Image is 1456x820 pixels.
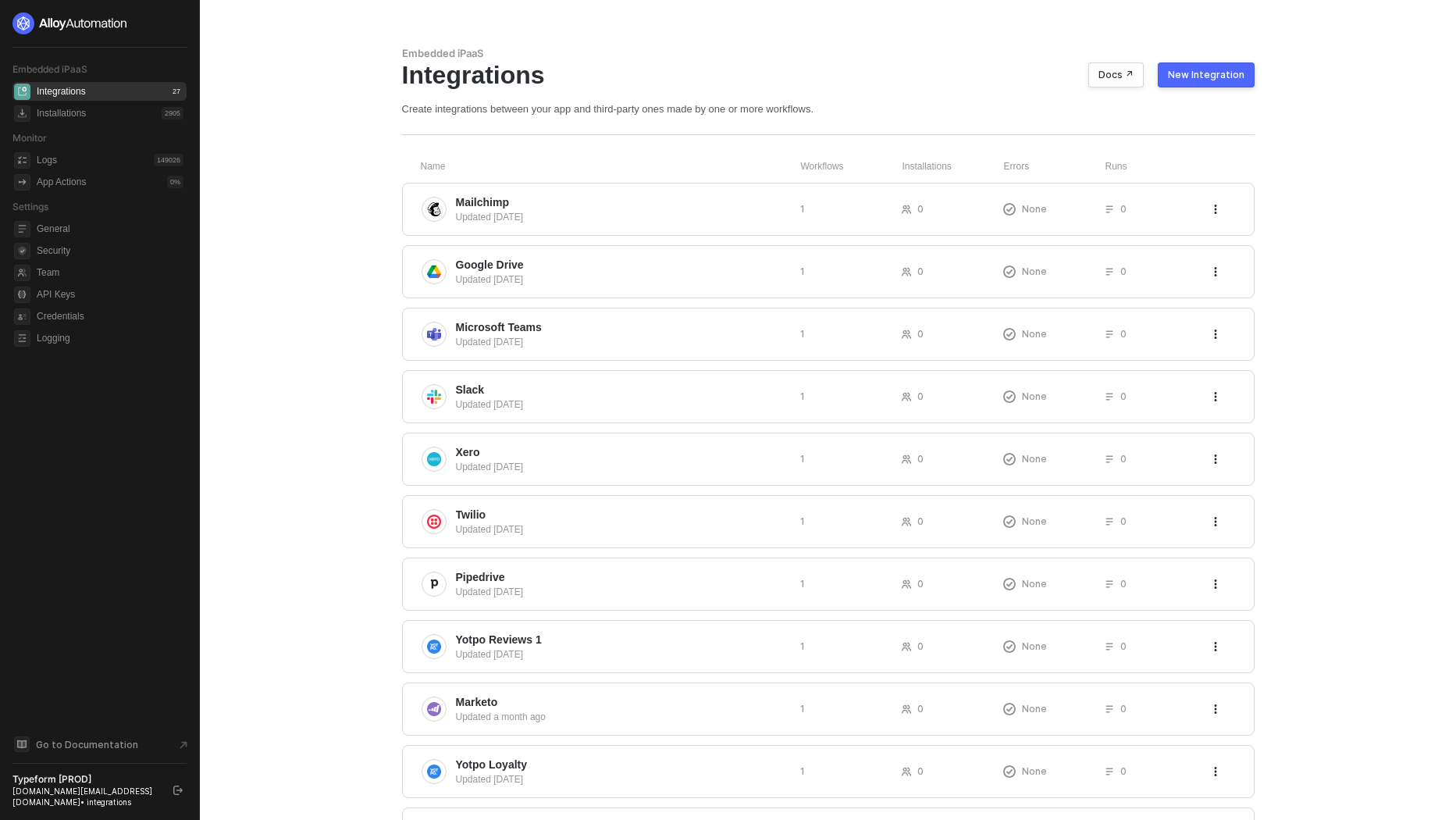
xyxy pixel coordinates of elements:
div: Runs [1105,160,1212,173]
img: integration-icon [427,327,441,341]
div: Create integrations between your app and third-party ones made by one or more workflows. [402,102,1255,116]
span: 0 [917,765,924,778]
div: Typeform [PROD] [12,773,159,786]
span: Go to Documentation [36,738,138,751]
div: App Actions [37,176,86,189]
span: Mailchimp [456,194,509,210]
span: document-arrow [176,737,191,753]
span: logout [173,786,183,795]
span: icon-users [902,267,911,276]
span: 0 [1120,265,1127,278]
span: Settings [12,201,48,212]
span: icon-users [902,704,911,714]
span: API Keys [37,285,183,304]
span: logging [14,330,30,347]
span: icon-threedots [1211,767,1220,776]
span: 0 [917,577,924,590]
span: 1 [800,640,805,653]
img: integration-icon [427,702,441,716]
span: None [1022,202,1047,216]
span: icon-list [1105,704,1114,714]
div: Embedded iPaaS [402,47,1255,60]
span: 0 [1120,765,1127,778]
span: icon-list [1105,392,1114,401]
span: Twilio [456,507,486,522]
span: Credentials [37,307,183,326]
span: 1 [800,577,805,590]
span: 0 [1120,702,1127,715]
span: 0 [917,390,924,403]
span: icon-exclamation [1003,453,1016,465]
div: Workflows [801,160,902,173]
div: Updated [DATE] [456,335,788,349]
span: 1 [800,390,805,403]
span: 0 [1120,452,1127,465]
span: None [1022,327,1047,340]
span: None [1022,515,1047,528]
span: icon-users [902,455,911,464]
span: 0 [1120,515,1127,528]
span: icon-threedots [1211,267,1220,276]
img: integration-icon [427,202,441,216]
div: Docs ↗ [1098,69,1134,81]
span: icon-users [902,767,911,776]
span: icon-list [1105,267,1114,276]
div: Updated [DATE] [456,585,788,599]
span: credentials [14,308,30,325]
span: icon-threedots [1211,579,1220,589]
span: 0 [1120,577,1127,590]
span: icon-list [1105,205,1114,214]
span: Security [37,241,183,260]
span: 1 [800,515,805,528]
img: logo [12,12,128,34]
div: Updated [DATE] [456,273,788,287]
span: icon-threedots [1211,517,1220,526]
div: Integrations [402,60,1255,90]
span: Monitor [12,132,47,144]
span: Team [37,263,183,282]
span: None [1022,577,1047,590]
div: 149026 [154,154,183,166]
span: 0 [1120,640,1127,653]
div: Installations [902,160,1004,173]
div: Updated [DATE] [456,210,788,224]
img: integration-icon [427,265,441,279]
span: icon-users [902,642,911,651]
span: icon-list [1105,330,1114,339]
span: icon-users [902,205,911,214]
span: 0 [917,515,924,528]
div: Updated [DATE] [456,647,788,661]
div: Updated [DATE] [456,772,788,786]
div: [DOMAIN_NAME][EMAIL_ADDRESS][DOMAIN_NAME] • integrations [12,786,159,808]
span: None [1022,390,1047,403]
span: 1 [800,702,805,715]
span: 1 [800,265,805,278]
span: Logging [37,329,183,348]
img: integration-icon [427,640,441,654]
span: 0 [917,452,924,465]
span: icon-logs [14,152,30,169]
div: Installations [37,107,86,120]
span: None [1022,702,1047,715]
span: Marketo [456,694,498,710]
span: icon-threedots [1211,642,1220,651]
span: icon-users [902,579,911,589]
span: 0 [1120,202,1127,216]
span: icon-app-actions [14,174,30,191]
span: team [14,265,30,281]
div: Integrations [37,85,86,98]
span: icon-threedots [1211,455,1220,464]
span: 0 [917,640,924,653]
span: None [1022,265,1047,278]
span: icon-exclamation [1003,703,1016,715]
span: icon-exclamation [1003,640,1016,653]
div: Errors [1004,160,1105,173]
span: icon-list [1105,642,1114,651]
span: Microsoft Teams [456,319,542,335]
span: Slack [456,382,485,398]
span: General [37,219,183,238]
span: 0 [917,327,924,340]
span: 0 [917,702,924,715]
span: icon-list [1105,517,1114,526]
span: integrations [14,84,30,100]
